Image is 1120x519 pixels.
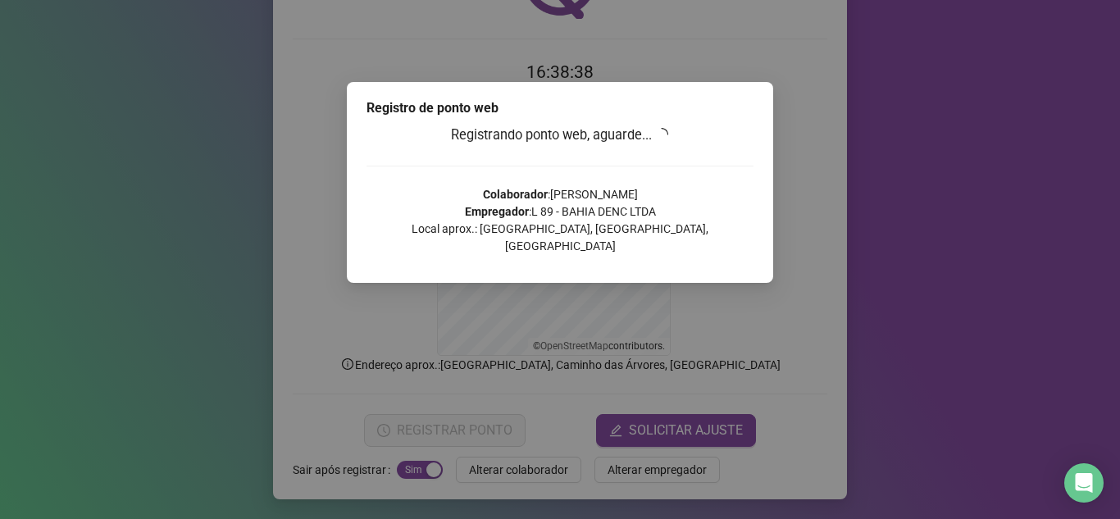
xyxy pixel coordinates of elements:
strong: Empregador [465,205,529,218]
span: loading [653,125,671,143]
strong: Colaborador [483,188,548,201]
div: Open Intercom Messenger [1064,463,1104,503]
h3: Registrando ponto web, aguarde... [367,125,753,146]
div: Registro de ponto web [367,98,753,118]
p: : [PERSON_NAME] : L 89 - BAHIA DENC LTDA Local aprox.: [GEOGRAPHIC_DATA], [GEOGRAPHIC_DATA], [GEO... [367,186,753,255]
